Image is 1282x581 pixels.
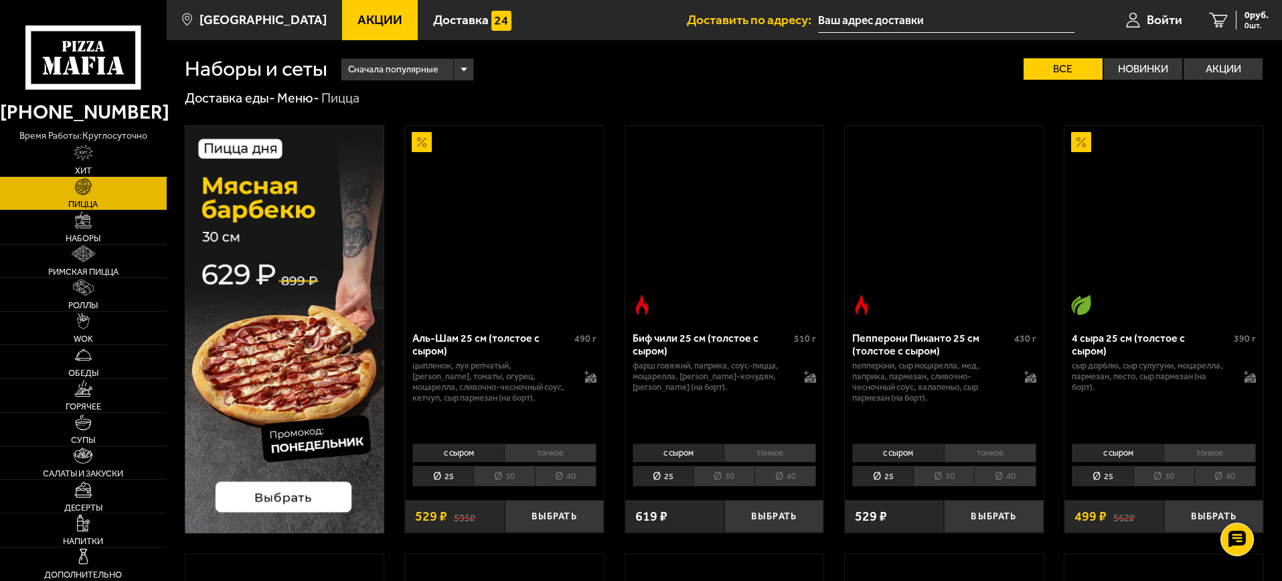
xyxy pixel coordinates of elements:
[1104,58,1183,80] label: Новинки
[415,510,447,523] span: 529 ₽
[63,537,103,545] span: Напитки
[1072,444,1164,462] li: с сыром
[454,510,475,523] s: 595 ₽
[855,510,887,523] span: 529 ₽
[1164,444,1256,462] li: тонкое
[913,466,974,487] li: 30
[633,444,724,462] li: с сыром
[1194,466,1256,487] li: 40
[852,444,944,462] li: с сыром
[1234,333,1256,344] span: 390 г
[845,126,1044,322] a: Острое блюдоПепперони Пиканто 25 см (толстое с сыром)
[852,361,1011,403] p: пепперони, сыр Моцарелла, мед, паприка, пармезан, сливочно-чесночный соус, халапеньо, сыр пармеза...
[1014,333,1036,344] span: 430 г
[974,466,1036,487] li: 40
[185,58,327,80] h1: Наборы и сеты
[1074,510,1107,523] span: 499 ₽
[633,332,791,357] div: Биф чили 25 см (толстое с сыром)
[687,13,818,26] span: Доставить по адресу:
[277,90,319,106] a: Меню-
[405,126,604,322] a: АкционныйАль-Шам 25 см (толстое с сыром)
[321,90,359,107] div: Пицца
[43,469,123,478] span: Салаты и закуски
[412,444,504,462] li: с сыром
[71,436,95,444] span: Супы
[852,295,872,315] img: Острое блюдо
[754,466,816,487] li: 40
[74,334,93,343] span: WOK
[1072,466,1133,487] li: 25
[633,361,791,393] p: фарш говяжий, паприка, соус-пицца, моцарелла, [PERSON_NAME]-кочудян, [PERSON_NAME] (на борт).
[412,332,571,357] div: Аль-Шам 25 см (толстое с сыром)
[48,267,118,276] span: Римская пицца
[66,402,101,411] span: Горячее
[1184,58,1263,80] label: Акции
[635,510,667,523] span: 619 ₽
[724,500,823,533] button: Выбрать
[574,333,596,344] span: 490 г
[1071,295,1091,315] img: Вегетарианское блюдо
[1072,332,1230,357] div: 4 сыра 25 см (толстое с сыром)
[1245,21,1269,29] span: 0 шт.
[412,361,571,403] p: цыпленок, лук репчатый, [PERSON_NAME], томаты, огурец, моцарелла, сливочно-чесночный соус, кетчуп...
[1113,510,1135,523] s: 562 ₽
[852,332,1011,357] div: Пепперони Пиканто 25 см (толстое с сыром)
[724,444,816,462] li: тонкое
[66,234,100,243] span: Наборы
[412,466,473,487] li: 25
[625,126,824,322] a: Острое блюдоБиф чили 25 см (толстое с сыром)
[505,500,604,533] button: Выбрать
[473,466,534,487] li: 30
[357,13,402,26] span: Акции
[1064,126,1263,322] a: АкционныйВегетарианское блюдо4 сыра 25 см (толстое с сыром)
[818,8,1074,33] input: Ваш адрес доставки
[504,444,596,462] li: тонкое
[44,570,122,579] span: Дополнительно
[491,11,511,31] img: 15daf4d41897b9f0e9f617042186c801.svg
[68,369,98,377] span: Обеды
[1133,466,1194,487] li: 30
[75,166,92,175] span: Хит
[64,503,102,512] span: Десерты
[694,466,754,487] li: 30
[412,132,432,152] img: Акционный
[1071,132,1091,152] img: Акционный
[1164,500,1263,533] button: Выбрать
[1245,11,1269,20] span: 0 руб.
[348,57,438,82] span: Сначала популярные
[633,466,694,487] li: 25
[632,295,652,315] img: Острое блюдо
[1147,13,1182,26] span: Войти
[852,466,913,487] li: 25
[433,13,489,26] span: Доставка
[1024,58,1103,80] label: Все
[944,500,1043,533] button: Выбрать
[1072,361,1230,393] p: сыр дорблю, сыр сулугуни, моцарелла, пармезан, песто, сыр пармезан (на борт).
[68,200,98,208] span: Пицца
[185,90,275,106] a: Доставка еды-
[68,301,98,310] span: Роллы
[794,333,816,344] span: 510 г
[535,466,596,487] li: 40
[944,444,1036,462] li: тонкое
[199,13,327,26] span: [GEOGRAPHIC_DATA]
